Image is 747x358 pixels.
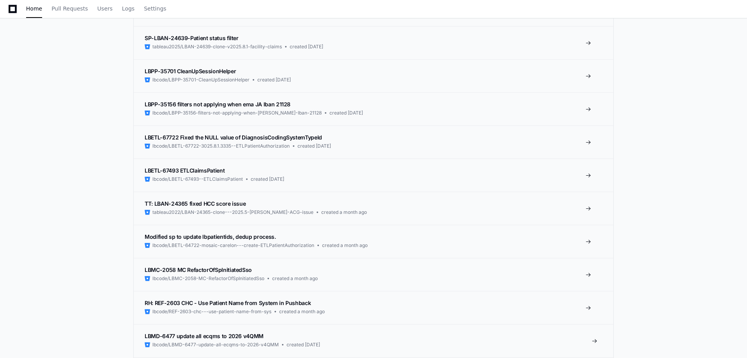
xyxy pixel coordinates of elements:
[290,44,323,50] span: created [DATE]
[134,324,613,357] a: LBMD-6477 update all ecqms to 2026 v4QMMlbcode/LBMD-6477-update-all-ecqms-to-2026-v4QMMcreated [D...
[26,6,42,11] span: Home
[251,176,284,182] span: created [DATE]
[152,242,314,249] span: lbcode/LBETL-64722-mosaic-carelon---create-ETLPatientAuthorization
[145,167,225,174] span: LBETL-67493 ETLClaimsPatient
[152,77,250,83] span: lbcode/LBPP-35701-CleanUpSessionHelper
[257,77,291,83] span: created [DATE]
[329,110,363,116] span: created [DATE]
[145,35,239,41] span: SP-LBAN-24639-Patient status filter
[322,242,368,249] span: created a month ago
[321,209,367,215] span: created a month ago
[152,309,271,315] span: lbcode/REF-2603-chc---use-patient-name-from-sys
[152,275,264,282] span: lbcode/LBMC-2058-MC-RefactorOfSpInitiatedSso
[51,6,88,11] span: Pull Requests
[145,266,252,273] span: LBMC-2058 MC RefactorOfSpInitiatedSso
[152,44,282,50] span: tableau2025/LBAN-24639-clone-v2025.8.1-facility-claims
[297,143,331,149] span: created [DATE]
[144,6,166,11] span: Settings
[134,225,613,258] a: Modified sp to update lbpatientids, dedup process.lbcode/LBETL-64722-mosaic-carelon---create-ETLP...
[145,200,246,207] span: TT: LBAN-24365 fixed HCC score issue
[279,309,325,315] span: created a month ago
[134,59,613,92] a: LBPP-35701 CleanUpSessionHelperlbcode/LBPP-35701-CleanUpSessionHelpercreated [DATE]
[134,291,613,324] a: RH: REF-2603 CHC - Use Patient Name from System in Pushbacklbcode/REF-2603-chc---use-patient-name...
[152,110,322,116] span: lbcode/LBPP-35156-filters-not-applying-when-[PERSON_NAME]-lban-21128
[145,68,236,74] span: LBPP-35701 CleanUpSessionHelper
[152,143,290,149] span: lbcode/LBETL-67722-3025.8.1.3335--ETLPatientAuthorization
[134,125,613,159] a: LBETL-67722 Fixed the NULL value of DiagnosisCodingSystemTypeIdlbcode/LBETL-67722-3025.8.1.3335--...
[152,209,313,215] span: tableau2022/LBAN-24365-clone---2025.5-[PERSON_NAME]-ACG-issue
[122,6,135,11] span: Logs
[145,134,322,141] span: LBETL-67722 Fixed the NULL value of DiagnosisCodingSystemTypeId
[145,233,276,240] span: Modified sp to update lbpatientids, dedup process.
[145,101,290,108] span: LBPP-35156 filters not applying when ema JA lban 21128
[134,159,613,192] a: LBETL-67493 ETLClaimsPatientlbcode/LBETL-67493--ETLClaimsPatientcreated [DATE]
[152,176,243,182] span: lbcode/LBETL-67493--ETLClaimsPatient
[287,342,320,348] span: created [DATE]
[134,258,613,291] a: LBMC-2058 MC RefactorOfSpInitiatedSsolbcode/LBMC-2058-MC-RefactorOfSpInitiatedSsocreated a month ago
[145,333,264,339] span: LBMD-6477 update all ecqms to 2026 v4QMM
[145,300,311,306] span: RH: REF-2603 CHC - Use Patient Name from System in Pushback
[134,26,613,59] a: SP-LBAN-24639-Patient status filtertableau2025/LBAN-24639-clone-v2025.8.1-facility-claimscreated ...
[134,92,613,125] a: LBPP-35156 filters not applying when ema JA lban 21128lbcode/LBPP-35156-filters-not-applying-when...
[272,275,318,282] span: created a month ago
[97,6,113,11] span: Users
[152,342,279,348] span: lbcode/LBMD-6477-update-all-ecqms-to-2026-v4QMM
[134,192,613,225] a: TT: LBAN-24365 fixed HCC score issuetableau2022/LBAN-24365-clone---2025.5-[PERSON_NAME]-ACG-issue...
